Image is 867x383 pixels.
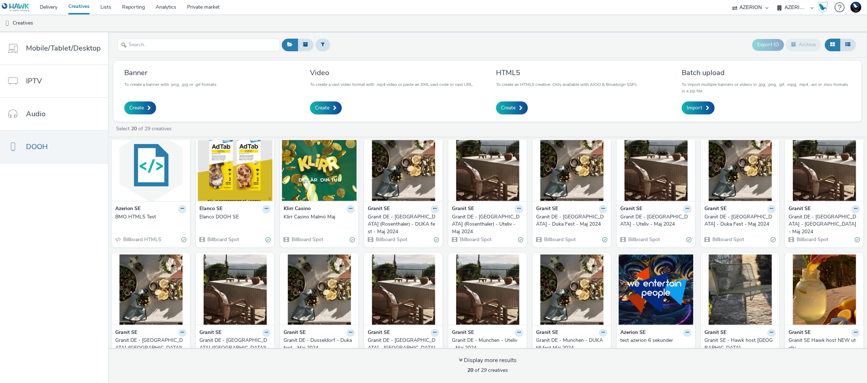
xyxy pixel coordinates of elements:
img: Granit DE - Berlin (Rosenthaler) - Uteliv - Maj 2024 visual [450,131,525,201]
strong: Elanco SE [199,205,223,213]
img: Granit DE - Munchen - DUKA till fest Maj 2024 visual [534,254,609,325]
div: Valid [602,236,607,244]
a: Granit DE - [GEOGRAPHIC_DATA] - [GEOGRAPHIC_DATA] - Maj 2024 [368,337,439,359]
strong: Granit SE [199,329,221,337]
h3: Batch upload [682,68,851,78]
strong: Granit SE [620,205,642,213]
div: Granit DE - [GEOGRAPHIC_DATA] - [GEOGRAPHIC_DATA] - Maj 2024 [368,337,436,359]
strong: Granit SE [536,205,558,213]
strong: Granit SE [284,329,306,337]
a: Granit DE - [GEOGRAPHIC_DATA] (Rosenthaler) - Uteliv - Maj 2024 [452,213,523,235]
div: Valid [181,236,186,244]
a: Granit DE - [GEOGRAPHIC_DATA] - Duka Fest - Maj 2024 [536,213,607,228]
strong: Granit SE [115,329,137,337]
button: Table [840,39,856,51]
div: Valid [771,236,776,244]
img: Granit SE - Hawk host NEW palma visual [703,254,777,325]
strong: Granit SE [452,205,474,213]
img: Granit DE - Dusseldorf - Uteliv - Maj 2024 visual [366,254,441,325]
span: Create [129,104,144,112]
span: DOOH [26,142,48,152]
img: dooh [4,20,11,27]
img: test azerion 6 sekunder visual [618,254,693,325]
div: Granit SE Hawk host NEW uteliv [789,337,857,352]
a: Granit SE - Hawk host [GEOGRAPHIC_DATA] [704,337,776,352]
div: Granit DE - [GEOGRAPHIC_DATA] (Rosenthaler) - Uteliv - Maj 2024 [452,213,520,235]
img: Hawk Academy [817,1,828,13]
img: BMO HTML5 Test visual [113,131,188,201]
p: To import multiple banners or videos in .jpg, .png, .gif, .mpg, .mp4, .avi or .mov formats in a z... [682,81,851,94]
img: Granit DE - Dusseldorf - Duka fest - Maj 2024 visual [282,254,357,325]
a: Granit DE - [GEOGRAPHIC_DATA] - Duka Fest - Maj 2024 [704,213,776,228]
span: Billboard Spot [712,236,744,243]
strong: Granit SE [368,329,390,337]
div: Granit DE - [GEOGRAPHIC_DATA] (Rosenthaler) - DUKA fest - Maj 2024 [368,213,436,235]
div: Elanco DOOH SE [199,213,268,221]
a: Granit DE - [GEOGRAPHIC_DATA] ([GEOGRAPHIC_DATA]) - [GEOGRAPHIC_DATA] fest - Maj 2024 [115,337,186,359]
img: Granit DE - Köln - Duka Fest - Maj 2024 visual [534,131,609,201]
span: Billboard Spot [291,236,323,243]
img: Granit DE - Berlin (East Side) - Uteliv - Maj 2024 visual [198,254,272,325]
span: Mobile/Tablet/Desktop [26,43,101,53]
span: Import [687,104,702,112]
div: BMO HTML5 Test [115,213,184,221]
span: Billboard Spot [207,236,239,243]
span: IPTV [26,76,42,86]
div: Granit DE - Munchen - Uteliv - Maj 2024 [452,337,520,352]
div: Granit DE - Dusseldorf - Duka fest - Maj 2024 [284,337,352,352]
a: Granit DE - [GEOGRAPHIC_DATA] - [GEOGRAPHIC_DATA] - Maj 2024 [789,213,860,235]
div: Klirr Casino Malmö Maj [284,213,352,221]
div: test azerion 6 sekunder [620,337,689,344]
p: To create a vast video format with .mp4 video or paste an XML vast code or vast URL. [310,81,473,88]
a: Granit DE - [GEOGRAPHIC_DATA] - Uteliv - Maj 2024 [620,213,691,228]
h3: HTML5 [496,68,637,78]
a: test azerion 6 sekunder [620,337,691,344]
div: Granit DE - [GEOGRAPHIC_DATA] ([GEOGRAPHIC_DATA]) - [GEOGRAPHIC_DATA] fest - Maj 2024 [115,337,184,359]
a: Create [310,101,342,114]
img: Granit DE - Hamburg - Uteliv - Maj 2024 visual [787,131,862,201]
strong: 20 [467,367,473,374]
img: Granit DE - Hamburg - Duka Fest - Maj 2024 visual [703,131,777,201]
span: Billboard Spot [627,236,660,243]
img: Granit DE - Munchen - Uteliv - Maj 2024 visual [450,254,525,325]
img: Granit DE - Berlin (Rosenthaler) - DUKA fest - Maj 2024 visual [366,131,441,201]
a: Granit DE - Munchen - DUKA till fest Maj 2024 [536,337,607,352]
div: Granit DE - [GEOGRAPHIC_DATA] - Duka Fest - Maj 2024 [704,213,773,228]
strong: Azerion SE [620,329,646,337]
span: Audio [26,109,46,119]
div: Valid [266,236,271,244]
strong: Granit SE [704,205,726,213]
div: Valid [686,236,691,244]
img: Elanco DOOH SE visual [198,131,272,201]
a: Select of 29 creatives [115,125,174,132]
a: BMO HTML5 Test [115,213,186,221]
a: Elanco DOOH SE [199,213,271,221]
div: Granit DE - [GEOGRAPHIC_DATA] - Duka Fest - Maj 2024 [536,213,604,228]
p: To create a banner with .png, .jpg or .gif formats. [124,81,217,88]
h3: Banner [124,68,217,78]
img: Granit DE - Berlin (East Side) - Duka fest - Maj 2024 visual [113,254,188,325]
img: undefined Logo [2,3,30,12]
img: Klirr Casino Malmö Maj visual [282,131,357,201]
button: Export ID [752,39,784,51]
a: Granit DE - [GEOGRAPHIC_DATA] ([GEOGRAPHIC_DATA]) - [GEOGRAPHIC_DATA] - Maj 2024 [199,337,271,359]
span: Billboard HTML5 [122,236,161,243]
img: Granit SE Hawk host NEW uteliv visual [787,254,862,325]
div: Valid [518,236,523,244]
strong: Granit SE [536,329,558,337]
a: Granit SE Hawk host NEW uteliv [789,337,860,352]
strong: Klirr Casino [284,205,311,213]
button: Archive [786,39,821,51]
div: Granit DE - [GEOGRAPHIC_DATA] - [GEOGRAPHIC_DATA] - Maj 2024 [789,213,857,235]
div: Granit DE - [GEOGRAPHIC_DATA] - Uteliv - Maj 2024 [620,213,689,228]
a: Granit DE - Munchen - Uteliv - Maj 2024 [452,337,523,352]
div: Valid [855,236,860,244]
strong: Granit SE [789,329,811,337]
span: Billboard Spot [796,236,828,243]
a: Create [496,101,528,114]
a: Import [682,101,715,114]
div: Granit DE - [GEOGRAPHIC_DATA] ([GEOGRAPHIC_DATA]) - [GEOGRAPHIC_DATA] - Maj 2024 [199,337,268,359]
a: Granit DE - Dusseldorf - Duka fest - Maj 2024 [284,337,355,352]
strong: Granit SE [704,329,726,337]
